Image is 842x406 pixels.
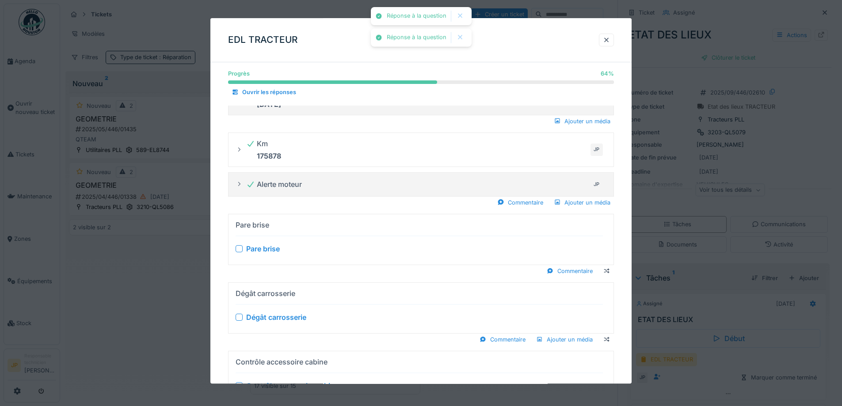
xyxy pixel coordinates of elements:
[228,34,297,46] h3: EDL TRACTEUR
[601,69,614,78] div: 64 %
[236,220,269,230] div: Pare brise
[232,218,610,261] summary: Pare brise Pare brise
[232,85,610,111] summary: Date Tachy[DATE]JP
[494,197,547,209] div: Commentaire
[228,81,614,84] progress: 64 %
[246,380,339,391] div: Contrôle accessoire cabine
[387,34,446,42] div: Réponse à la question
[591,144,603,156] div: JP
[232,355,610,398] summary: Contrôle accessoire cabine Contrôle accessoire cabine
[236,357,328,367] div: Contrôle accessoire cabine
[232,176,610,193] summary: Alerte moteurJP
[550,115,614,127] div: Ajouter un média
[236,288,295,299] div: Dégât carrosserie
[543,265,596,277] div: Commentaire
[246,243,280,254] div: Pare brise
[246,87,294,110] div: Date Tachy
[533,334,596,345] div: Ajouter un média
[257,152,281,160] strong: 175878
[246,312,306,323] div: Dégât carrosserie
[232,137,610,163] summary: Km175878JP
[387,12,446,20] div: Réponse à la question
[232,286,610,330] summary: Dégât carrosserie Dégât carrosserie
[257,100,281,109] strong: [DATE]
[228,87,300,99] div: Ouvrir les réponses
[246,138,281,161] div: Km
[246,179,302,190] div: Alerte moteur
[591,178,603,190] div: JP
[228,69,250,78] div: Progrès
[476,334,529,345] div: Commentaire
[550,197,614,209] div: Ajouter un média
